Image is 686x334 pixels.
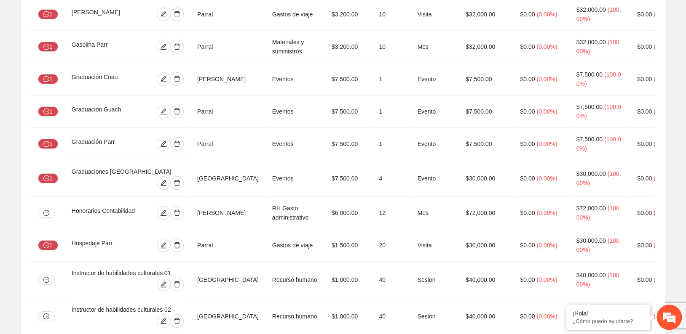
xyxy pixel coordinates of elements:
[265,128,325,160] td: Eventos
[157,43,170,50] span: edit
[325,160,372,197] td: $7,500.00
[637,242,652,249] span: $0.00
[520,242,535,249] span: $0.00
[72,40,132,53] div: Gasolina Parr
[325,229,372,262] td: $1,500.00
[265,197,325,229] td: RH Gasto administrativo
[536,313,557,320] span: ( 0.00% )
[572,318,644,324] p: ¿Cómo puedo ayudarte?
[372,128,410,160] td: 1
[637,209,652,216] span: $0.00
[265,262,325,298] td: Recurso humano
[576,39,606,45] span: $32,000.00
[576,272,606,278] span: $40,000.00
[171,242,183,249] span: delete
[157,242,170,249] span: edit
[520,43,535,50] span: $0.00
[72,305,184,314] div: Instructor de habilidades culturales 02
[459,95,513,128] td: $7,500.00
[157,278,170,291] button: edit
[38,74,58,84] button: message1
[372,31,410,63] td: 10
[170,105,184,118] button: delete
[654,313,674,320] span: ( 0.00% )
[157,180,170,186] span: edit
[265,95,325,128] td: Eventos
[157,137,170,151] button: edit
[72,167,184,176] div: Graduaciones [GEOGRAPHIC_DATA]
[265,229,325,262] td: Gastos de viaje
[654,276,674,283] span: ( 0.00% )
[520,140,535,147] span: $0.00
[410,229,459,262] td: Visita
[637,175,652,182] span: $0.00
[410,197,459,229] td: Mes
[157,176,170,190] button: edit
[536,276,557,283] span: ( 0.00% )
[72,105,139,118] div: Graduación Guach
[171,318,183,324] span: delete
[49,112,116,197] span: Estamos en línea.
[654,76,674,82] span: ( 0.00% )
[190,197,265,229] td: [PERSON_NAME]
[43,242,49,249] span: message
[190,95,265,128] td: Parral
[157,206,170,220] button: edit
[372,229,410,262] td: 20
[170,278,184,291] button: delete
[536,175,557,182] span: ( 0.00% )
[520,209,535,216] span: $0.00
[372,197,410,229] td: 12
[410,95,459,128] td: Evento
[459,160,513,197] td: $30,000.00
[654,140,674,147] span: ( 0.00% )
[171,281,183,288] span: delete
[536,11,557,18] span: ( 0.00% )
[520,11,535,18] span: $0.00
[637,76,652,82] span: $0.00
[157,239,170,252] button: edit
[38,106,58,117] button: message1
[520,175,535,182] span: $0.00
[43,109,49,115] span: message
[410,63,459,95] td: Evento
[576,71,602,78] span: $7,500.00
[190,63,265,95] td: [PERSON_NAME]
[171,140,183,147] span: delete
[157,108,170,115] span: edit
[72,137,136,151] div: Graduación Parr
[372,95,410,128] td: 1
[171,11,183,18] span: delete
[190,229,265,262] td: Parral
[576,205,606,212] span: $72,000.00
[190,160,265,197] td: [GEOGRAPHIC_DATA]
[576,237,606,244] span: $30,000.00
[72,268,184,278] div: Instructor de habilidades culturales 01
[654,242,674,249] span: ( 0.00% )
[38,173,58,183] button: message1
[459,197,513,229] td: $72,000.00
[654,11,674,18] span: ( 0.00% )
[190,262,265,298] td: [GEOGRAPHIC_DATA]
[325,262,372,298] td: $1,000.00
[325,63,372,95] td: $7,500.00
[171,180,183,186] span: delete
[38,208,55,218] button: message
[410,160,459,197] td: Evento
[43,210,49,216] span: message
[637,276,652,283] span: $0.00
[572,310,644,317] div: ¡Hola!
[157,40,170,53] button: edit
[38,240,58,250] button: message1
[43,76,49,83] span: message
[325,95,372,128] td: $7,500.00
[43,44,49,50] span: message
[265,160,325,197] td: Eventos
[170,72,184,86] button: delete
[265,63,325,95] td: Eventos
[138,4,158,24] div: Minimizar ventana de chat en vivo
[44,43,142,54] div: Chatee con nosotros ahora
[459,229,513,262] td: $30,000.00
[72,72,137,86] div: Graduación Cuau
[157,318,170,324] span: edit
